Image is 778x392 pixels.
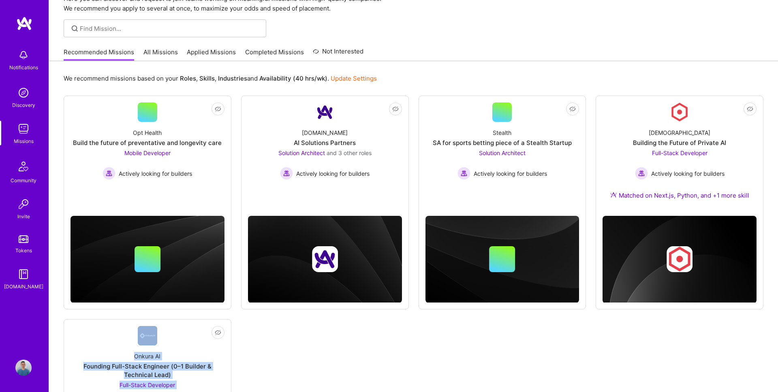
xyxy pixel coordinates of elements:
a: Completed Missions [245,48,304,61]
div: SA for sports betting piece of a Stealth Startup [433,138,572,147]
a: User Avatar [13,360,34,376]
div: Founding Full-Stack Engineer (0–1 Builder & Technical Lead) [71,362,224,379]
div: Building the Future of Private AI [633,138,726,147]
img: Actively looking for builders [280,167,293,180]
img: Ateam Purple Icon [610,192,617,198]
span: and 3 other roles [327,149,372,156]
b: Industries [218,75,247,82]
span: Full-Stack Developer [652,149,707,156]
span: Actively looking for builders [651,169,725,178]
img: discovery [15,85,32,101]
img: logo [16,16,32,31]
img: Actively looking for builders [103,167,115,180]
div: Discovery [12,101,35,109]
img: cover [603,216,757,303]
div: Stealth [493,128,511,137]
span: Solution Architect [479,149,526,156]
img: Company Logo [670,102,689,122]
div: AI Solutions Partners [294,138,356,147]
span: Full-Stack Developer [120,381,175,388]
div: [DEMOGRAPHIC_DATA] [649,128,710,137]
div: [DOMAIN_NAME] [4,282,43,291]
a: Applied Missions [187,48,236,61]
a: Company Logo[DEMOGRAPHIC_DATA]Building the Future of Private AIFull-Stack Developer Actively look... [603,102,757,209]
i: icon EyeClosed [215,329,221,336]
span: Actively looking for builders [474,169,547,178]
a: Not Interested [313,47,363,61]
img: bell [15,47,32,63]
img: Actively looking for builders [457,167,470,180]
a: Company Logo[DOMAIN_NAME]AI Solutions PartnersSolution Architect and 3 other rolesActively lookin... [248,102,402,199]
img: Invite [15,196,32,212]
i: icon EyeClosed [747,106,753,112]
p: We recommend missions based on your , , and . [64,74,377,83]
img: guide book [15,266,32,282]
a: StealthSA for sports betting piece of a Stealth StartupSolution Architect Actively looking for bu... [425,102,579,199]
a: Update Settings [331,75,377,82]
div: Matched on Next.js, Python, and +1 more skill [610,191,749,200]
img: Company logo [312,246,338,272]
img: teamwork [15,121,32,137]
img: cover [248,216,402,303]
div: Build the future of preventative and longevity care [73,138,222,147]
div: Community [11,176,36,185]
div: [DOMAIN_NAME] [302,128,348,137]
img: Company Logo [315,102,335,122]
div: Missions [14,137,34,145]
i: icon EyeClosed [569,106,576,112]
img: Actively looking for builders [635,167,648,180]
input: Find Mission... [80,24,260,33]
img: Company logo [667,246,693,272]
div: Tokens [15,246,32,255]
a: All Missions [143,48,178,61]
div: Onkura AI [134,352,160,360]
i: icon EyeClosed [392,106,399,112]
b: Availability (40 hrs/wk) [259,75,327,82]
i: icon SearchGrey [70,24,79,33]
img: cover [71,216,224,303]
span: Actively looking for builders [296,169,370,178]
span: Solution Architect [278,149,325,156]
a: Recommended Missions [64,48,134,61]
span: Mobile Developer [124,149,171,156]
a: Opt HealthBuild the future of preventative and longevity careMobile Developer Actively looking fo... [71,102,224,199]
div: Invite [17,212,30,221]
img: tokens [19,235,28,243]
img: User Avatar [15,360,32,376]
div: Opt Health [133,128,162,137]
img: Community [14,157,33,176]
b: Skills [199,75,215,82]
i: icon EyeClosed [215,106,221,112]
span: Actively looking for builders [119,169,192,178]
div: Notifications [9,63,38,72]
img: cover [425,216,579,303]
b: Roles [180,75,196,82]
img: Company Logo [138,326,157,345]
